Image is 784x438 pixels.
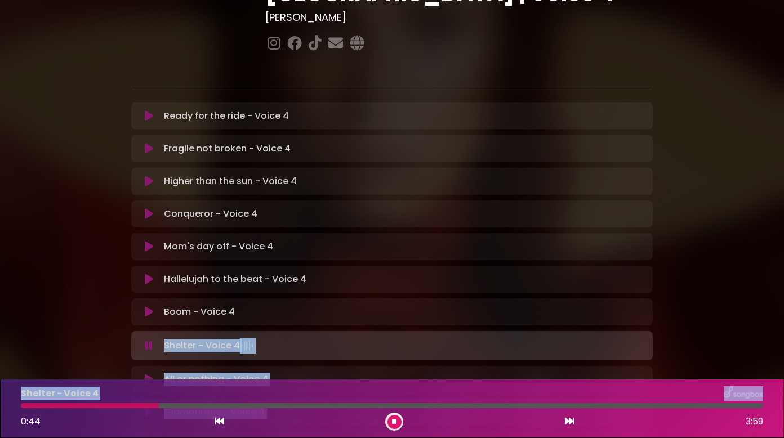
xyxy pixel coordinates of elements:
[164,272,306,286] p: Hallelujah to the beat - Voice 4
[240,338,256,354] img: waveform4.gif
[164,109,289,123] p: Ready for the ride - Voice 4
[265,11,653,24] h3: [PERSON_NAME]
[164,305,235,319] p: Boom - Voice 4
[164,175,297,188] p: Higher than the sun - Voice 4
[164,207,257,221] p: Conqueror - Voice 4
[746,415,763,428] span: 3:59
[21,415,41,428] span: 0:44
[164,373,268,386] p: All or nothing - Voice 4
[164,142,291,155] p: Fragile not broken - Voice 4
[21,387,99,400] p: Shelter - Voice 4
[164,240,273,253] p: Mom's day off - Voice 4
[724,386,763,401] img: songbox-logo-white.png
[164,338,256,354] p: Shelter - Voice 4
